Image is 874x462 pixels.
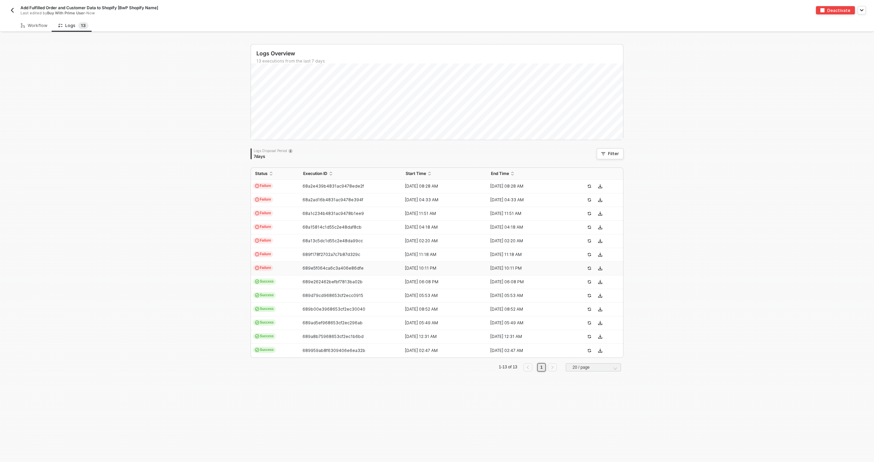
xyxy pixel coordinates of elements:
span: icon-success-page [587,307,591,311]
span: icon-exclamation [255,211,259,215]
button: deactivateDeactivate [816,6,855,14]
li: 1 [537,363,546,371]
span: icon-download [598,198,602,202]
div: [DATE] 12:31 AM [401,334,481,339]
div: [DATE] 06:08 PM [401,279,481,285]
span: left [526,365,530,369]
span: 689e262462befbf7813ba02b [302,279,363,284]
span: icon-download [598,184,602,188]
div: Logs [58,22,88,29]
span: 68a15814c1d55c2e48daf8cb [302,225,362,230]
span: icon-success-page [587,198,591,202]
span: 68a2e439b4831ac9478ede2f [302,184,364,189]
th: Start Time [401,168,487,180]
th: Execution ID [299,168,401,180]
div: Logs Overview [256,50,623,57]
span: 20 / page [573,362,617,372]
span: Failure [253,196,273,203]
span: Failure [253,251,273,257]
div: [DATE] 11:51 AM [401,211,481,216]
div: [DATE] 02:47 AM [487,348,567,353]
div: [DATE] 10:11 PM [401,266,481,271]
button: Filter [597,148,623,159]
div: Last edited by - Now [20,11,421,16]
div: [DATE] 04:33 AM [487,197,567,203]
span: 68a13c5dc1d55c2e48da99cc [302,238,363,243]
span: icon-exclamation [255,266,259,270]
div: [DATE] 08:28 AM [487,184,567,189]
span: icon-exclamation [255,225,259,229]
span: icon-download [598,266,602,270]
span: Start Time [406,171,426,176]
div: [DATE] 11:51 AM [487,211,567,216]
div: [DATE] 11:18 AM [401,252,481,257]
span: icon-download [598,239,602,243]
div: Filter [608,151,619,157]
div: [DATE] 12:31 AM [487,334,567,339]
a: 1 [538,364,545,371]
span: icon-cards [255,334,259,338]
th: End Time [487,168,572,180]
span: icon-success-page [587,321,591,325]
span: 689ad5ef968653cf2ec296ab [302,320,363,325]
th: Status [251,168,299,180]
div: [DATE] 05:49 AM [487,320,567,326]
span: icon-exclamation [255,239,259,243]
span: icon-download [598,225,602,229]
span: Failure [253,224,273,230]
span: icon-success-page [587,184,591,188]
span: icon-cards [255,348,259,352]
span: icon-success-page [587,239,591,243]
span: icon-download [598,307,602,311]
span: icon-success-page [587,225,591,229]
span: icon-success-page [587,253,591,257]
span: Success [253,292,276,298]
span: icon-download [598,294,602,298]
div: [DATE] 02:20 AM [487,238,567,244]
div: [DATE] 05:49 AM [401,320,481,326]
span: icon-cards [255,307,259,311]
div: Page Size [566,363,621,374]
span: Buy With Prime User [47,11,85,15]
span: 689d79cd968653cf2ecc0915 [302,293,363,298]
span: icon-exclamation [255,198,259,202]
span: right [550,365,554,369]
span: Failure [253,237,273,244]
span: 1 [81,23,83,28]
span: icon-success-page [587,212,591,216]
span: icon-download [598,212,602,216]
span: Success [253,306,276,312]
div: 13 executions from the last 7 days [256,58,623,64]
span: icon-success-page [587,280,591,284]
span: icon-exclamation [255,252,259,256]
li: 1-13 of 13 [498,363,518,371]
sup: 13 [78,22,88,29]
div: [DATE] 08:28 AM [401,184,481,189]
span: icon-download [598,280,602,284]
span: Failure [253,183,273,189]
span: icon-download [598,335,602,339]
div: Deactivate [827,8,850,13]
span: icon-success-page [587,294,591,298]
div: [DATE] 02:47 AM [401,348,481,353]
span: icon-cards [255,293,259,297]
span: 689959ab8f6309406e6ea32b [302,348,365,353]
div: [DATE] 11:18 AM [487,252,567,257]
span: icon-cards [255,321,259,325]
div: [DATE] 08:52 AM [487,307,567,312]
div: [DATE] 04:18 AM [401,225,481,230]
span: Success [253,320,276,326]
span: icon-exclamation [255,184,259,188]
span: icon-cards [255,280,259,284]
span: Status [255,171,268,176]
span: icon-download [598,349,602,353]
span: Success [253,347,276,353]
span: icon-success-page [587,349,591,353]
span: 689b00e3968653cf2ec30040 [302,307,365,312]
li: Next Page [547,363,558,371]
span: 689e5f064ca6c3a406e86dfe [302,266,364,271]
span: 689f178f2702a7c7b87d329c [302,252,360,257]
span: Success [253,333,276,339]
span: Add Fulfilled Order and Customer Data to Shopify [BwP Shopify Name] [20,5,158,11]
div: Workflow [21,23,47,28]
